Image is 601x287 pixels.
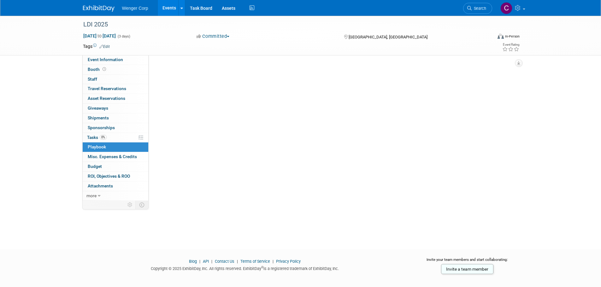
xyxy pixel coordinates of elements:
[83,75,148,84] a: Staff
[88,57,123,62] span: Event Information
[83,264,407,272] div: Copyright © 2025 ExhibitDay, Inc. All rights reserved. ExhibitDay is a registered trademark of Ex...
[83,181,148,191] a: Attachments
[122,6,148,11] span: Wenger Corp
[261,266,263,269] sup: ®
[117,34,130,38] span: (3 days)
[87,135,107,140] span: Tasks
[502,43,519,46] div: Event Rating
[88,115,109,120] span: Shipments
[88,154,137,159] span: Misc. Expenses & Credits
[83,65,148,74] a: Booth
[472,6,486,11] span: Search
[83,84,148,94] a: Travel Reservations
[455,33,520,42] div: Event Format
[88,164,102,169] span: Budget
[210,259,214,264] span: |
[83,5,115,12] img: ExhibitDay
[88,125,115,130] span: Sponsorships
[88,67,107,72] span: Booth
[99,44,110,49] a: Edit
[83,133,148,142] a: Tasks0%
[86,193,97,198] span: more
[88,86,126,91] span: Travel Reservations
[88,183,113,188] span: Attachments
[83,172,148,181] a: ROI, Objectives & ROO
[500,2,512,14] img: Cynde Bock
[505,34,520,39] div: In-Person
[240,259,270,264] a: Terms of Service
[215,259,234,264] a: Contact Us
[88,174,130,179] span: ROI, Objectives & ROO
[441,264,493,274] a: Invite a team member
[83,142,148,152] a: Playbook
[135,201,148,209] td: Toggle Event Tabs
[100,135,107,140] span: 0%
[235,259,239,264] span: |
[83,55,148,65] a: Event Information
[194,33,232,40] button: Committed
[349,35,427,39] span: [GEOGRAPHIC_DATA], [GEOGRAPHIC_DATA]
[97,33,103,38] span: to
[83,43,110,49] td: Tags
[83,33,116,39] span: [DATE] [DATE]
[83,152,148,162] a: Misc. Expenses & Credits
[203,259,209,264] a: API
[81,19,483,30] div: LDI 2025
[88,144,106,149] span: Playbook
[88,106,108,111] span: Giveaways
[125,201,136,209] td: Personalize Event Tab Strip
[88,96,125,101] span: Asset Reservations
[83,113,148,123] a: Shipments
[83,191,148,201] a: more
[88,77,97,82] span: Staff
[83,123,148,133] a: Sponsorships
[276,259,301,264] a: Privacy Policy
[101,67,107,72] span: Booth not reserved yet
[498,34,504,39] img: Format-Inperson.png
[416,257,518,267] div: Invite your team members and start collaborating:
[189,259,197,264] a: Blog
[198,259,202,264] span: |
[83,94,148,103] a: Asset Reservations
[271,259,275,264] span: |
[463,3,492,14] a: Search
[83,162,148,171] a: Budget
[83,104,148,113] a: Giveaways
